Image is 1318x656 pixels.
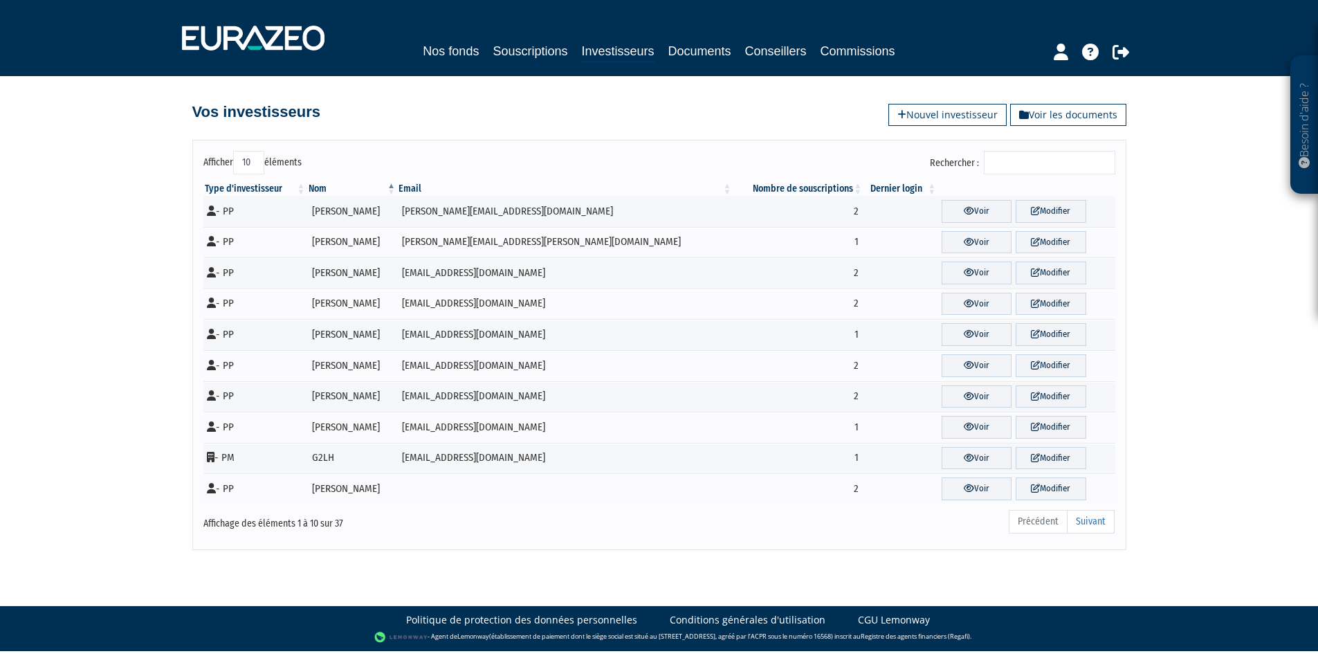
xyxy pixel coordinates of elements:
[733,473,864,504] td: 2
[397,412,733,443] td: [EMAIL_ADDRESS][DOMAIN_NAME]
[397,443,733,474] td: [EMAIL_ADDRESS][DOMAIN_NAME]
[397,196,733,227] td: [PERSON_NAME][EMAIL_ADDRESS][DOMAIN_NAME]
[203,151,302,174] label: Afficher éléments
[668,42,731,61] a: Documents
[733,182,864,196] th: Nombre de souscriptions : activer pour trier la colonne par ordre croissant
[493,42,567,61] a: Souscriptions
[203,289,307,320] td: - PP
[942,416,1012,439] a: Voir
[1016,447,1086,470] a: Modifier
[1016,262,1086,284] a: Modifier
[821,42,895,61] a: Commissions
[307,227,397,258] td: [PERSON_NAME]
[984,151,1115,174] input: Rechercher :
[937,182,1115,196] th: &nbsp;
[942,447,1012,470] a: Voir
[307,289,397,320] td: [PERSON_NAME]
[406,613,637,627] a: Politique de protection des données personnelles
[203,196,307,227] td: - PP
[397,381,733,412] td: [EMAIL_ADDRESS][DOMAIN_NAME]
[1016,385,1086,408] a: Modifier
[858,613,930,627] a: CGU Lemonway
[397,257,733,289] td: [EMAIL_ADDRESS][DOMAIN_NAME]
[457,632,489,641] a: Lemonway
[203,443,307,474] td: - PM
[1016,200,1086,223] a: Modifier
[203,319,307,350] td: - PP
[733,350,864,381] td: 2
[733,412,864,443] td: 1
[733,381,864,412] td: 2
[1010,104,1126,126] a: Voir les documents
[733,227,864,258] td: 1
[233,151,264,174] select: Afficheréléments
[1016,323,1086,346] a: Modifier
[307,196,397,227] td: [PERSON_NAME]
[203,350,307,381] td: - PP
[733,196,864,227] td: 2
[930,151,1115,174] label: Rechercher :
[423,42,479,61] a: Nos fonds
[397,289,733,320] td: [EMAIL_ADDRESS][DOMAIN_NAME]
[942,262,1012,284] a: Voir
[745,42,807,61] a: Conseillers
[203,473,307,504] td: - PP
[733,289,864,320] td: 2
[942,200,1012,223] a: Voir
[307,257,397,289] td: [PERSON_NAME]
[1016,354,1086,377] a: Modifier
[307,381,397,412] td: [PERSON_NAME]
[307,443,397,474] td: G2LH
[863,182,937,196] th: Dernier login : activer pour trier la colonne par ordre croissant
[1016,416,1086,439] a: Modifier
[203,227,307,258] td: - PP
[397,182,733,196] th: Email : activer pour trier la colonne par ordre croissant
[1067,510,1115,534] a: Suivant
[374,630,428,644] img: logo-lemonway.png
[1297,63,1312,188] p: Besoin d'aide ?
[307,412,397,443] td: [PERSON_NAME]
[942,231,1012,254] a: Voir
[1016,477,1086,500] a: Modifier
[307,350,397,381] td: [PERSON_NAME]
[14,630,1304,644] div: - Agent de (établissement de paiement dont le siège social est situé au [STREET_ADDRESS], agréé p...
[397,319,733,350] td: [EMAIL_ADDRESS][DOMAIN_NAME]
[942,323,1012,346] a: Voir
[733,319,864,350] td: 1
[1016,293,1086,316] a: Modifier
[888,104,1007,126] a: Nouvel investisseur
[192,104,320,120] h4: Vos investisseurs
[581,42,654,63] a: Investisseurs
[203,509,571,531] div: Affichage des éléments 1 à 10 sur 37
[861,632,970,641] a: Registre des agents financiers (Regafi)
[942,385,1012,408] a: Voir
[203,381,307,412] td: - PP
[203,412,307,443] td: - PP
[1016,231,1086,254] a: Modifier
[203,257,307,289] td: - PP
[307,473,397,504] td: [PERSON_NAME]
[182,26,324,51] img: 1732889491-logotype_eurazeo_blanc_rvb.png
[307,182,397,196] th: Nom : activer pour trier la colonne par ordre d&eacute;croissant
[942,477,1012,500] a: Voir
[670,613,825,627] a: Conditions générales d'utilisation
[397,350,733,381] td: [EMAIL_ADDRESS][DOMAIN_NAME]
[307,319,397,350] td: [PERSON_NAME]
[203,182,307,196] th: Type d'investisseur : activer pour trier la colonne par ordre croissant
[733,443,864,474] td: 1
[733,257,864,289] td: 2
[942,354,1012,377] a: Voir
[397,227,733,258] td: [PERSON_NAME][EMAIL_ADDRESS][PERSON_NAME][DOMAIN_NAME]
[942,293,1012,316] a: Voir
